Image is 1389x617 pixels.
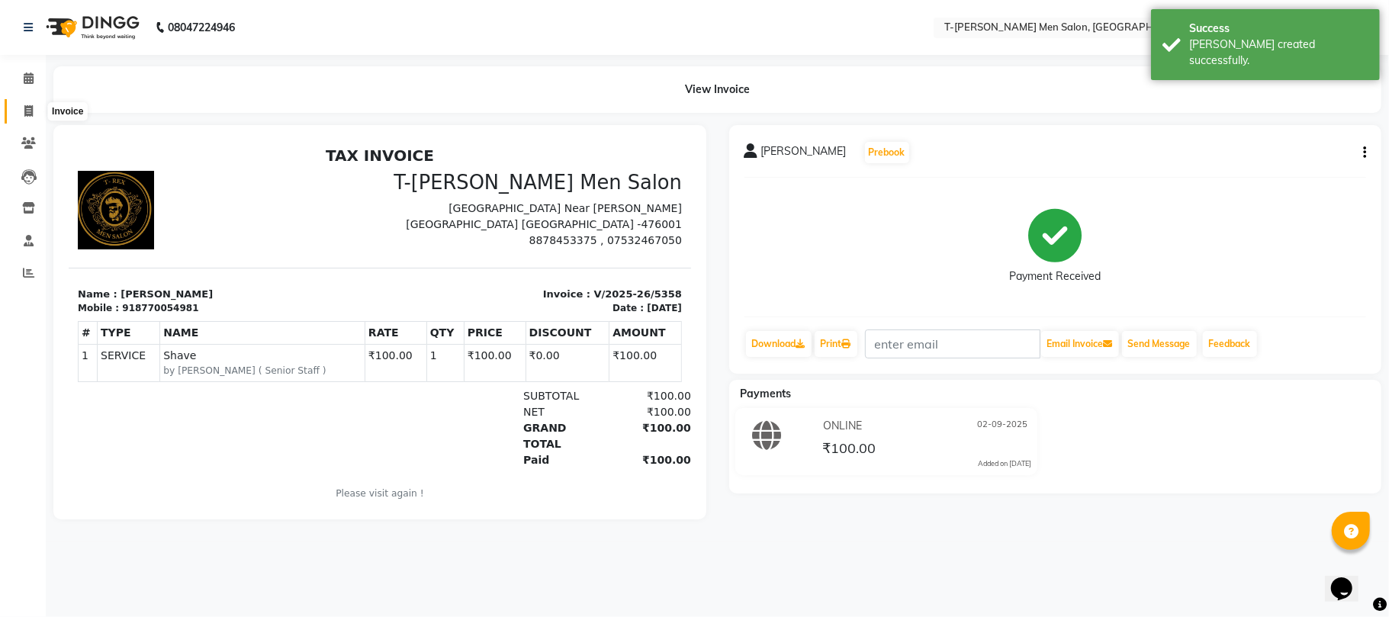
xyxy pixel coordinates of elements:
[746,331,812,357] a: Download
[865,329,1040,358] input: enter email
[445,264,534,280] div: NET
[358,182,395,204] th: QTY
[29,182,92,204] th: TYPE
[1122,331,1197,357] button: Send Message
[815,331,857,357] a: Print
[445,248,534,264] div: SUBTOTAL
[1041,331,1119,357] button: Email Invoice
[320,146,613,162] p: Invoice : V/2025-26/5358
[541,204,613,241] td: ₹100.00
[534,312,622,328] div: ₹100.00
[39,6,143,49] img: logo
[320,31,613,54] h3: T-[PERSON_NAME] Men Salon
[395,182,457,204] th: PRICE
[48,103,87,121] div: Invoice
[865,142,909,163] button: Prebook
[1325,556,1374,602] iframe: chat widget
[53,66,1381,113] div: View Invoice
[92,182,297,204] th: NAME
[741,387,792,400] span: Payments
[10,182,29,204] th: #
[534,264,622,280] div: ₹100.00
[9,346,613,360] p: Please visit again !
[9,6,613,24] h2: TAX INVOICE
[395,204,457,241] td: ₹100.00
[544,161,575,175] div: Date :
[1009,269,1101,285] div: Payment Received
[445,312,534,328] div: Paid
[978,458,1031,469] div: Added on [DATE]
[358,204,395,241] td: 1
[320,60,613,92] p: [GEOGRAPHIC_DATA] Near [PERSON_NAME][GEOGRAPHIC_DATA] [GEOGRAPHIC_DATA] -476001
[457,182,541,204] th: DISCOUNT
[822,439,876,461] span: ₹100.00
[541,182,613,204] th: AMOUNT
[977,418,1027,434] span: 02-09-2025
[1189,37,1368,69] div: Bill created successfully.
[95,207,293,223] span: Shave
[53,161,130,175] div: 918770054981
[761,143,847,165] span: [PERSON_NAME]
[95,223,293,237] small: by [PERSON_NAME] ( Senior Staff )
[29,204,92,241] td: SERVICE
[296,182,358,204] th: RATE
[9,161,50,175] div: Mobile :
[168,6,235,49] b: 08047224946
[457,204,541,241] td: ₹0.00
[445,280,534,312] div: GRAND TOTAL
[534,280,622,312] div: ₹100.00
[296,204,358,241] td: ₹100.00
[9,146,302,162] p: Name : [PERSON_NAME]
[578,161,613,175] div: [DATE]
[10,204,29,241] td: 1
[1203,331,1257,357] a: Feedback
[534,248,622,264] div: ₹100.00
[823,418,862,434] span: ONLINE
[1189,21,1368,37] div: Success
[320,92,613,108] p: 8878453375 , 07532467050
